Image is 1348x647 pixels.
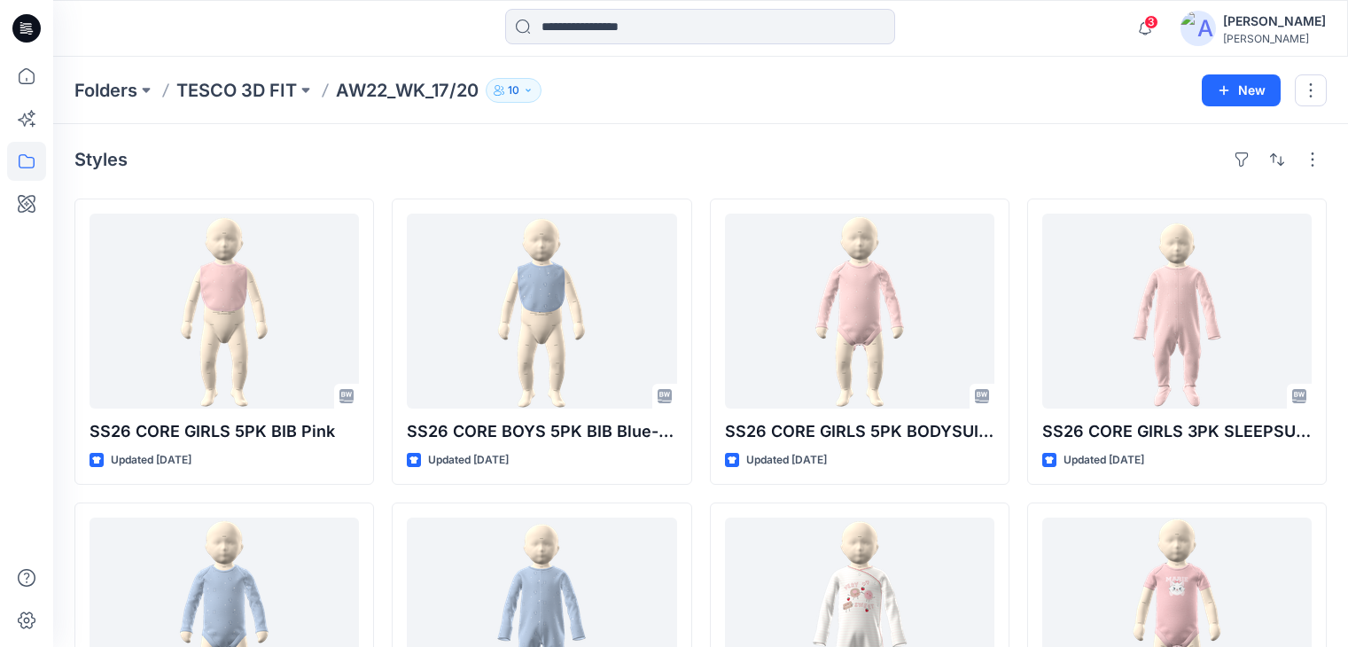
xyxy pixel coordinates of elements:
p: 10 [508,81,519,100]
a: TESCO 3D FIT [176,78,297,103]
button: New [1202,74,1281,106]
p: SS26 CORE GIRLS 5PK BODYSUIT PINK [725,419,994,444]
p: SS26 CORE BOYS 5PK BIB Blue-CE [407,419,676,444]
a: SS26 CORE GIRLS 5PK BIB Pink [90,214,359,409]
span: 3 [1144,15,1158,29]
p: AW22_WK_17/20 [336,78,479,103]
div: [PERSON_NAME] [1223,32,1326,45]
div: [PERSON_NAME] [1223,11,1326,32]
a: SS26 CORE GIRLS 5PK BODYSUIT PINK [725,214,994,409]
h4: Styles [74,149,128,170]
p: Updated [DATE] [428,451,509,470]
a: SS26 CORE BOYS 5PK BIB Blue-CE [407,214,676,409]
p: SS26 CORE GIRLS 5PK BIB Pink [90,419,359,444]
a: Folders [74,78,137,103]
p: Updated [DATE] [1064,451,1144,470]
a: SS26 CORE GIRLS 3PK SLEEPSUIT GIRLS [1042,214,1312,409]
img: avatar [1180,11,1216,46]
button: 10 [486,78,542,103]
p: Updated [DATE] [746,451,827,470]
p: Updated [DATE] [111,451,191,470]
p: SS26 CORE GIRLS 3PK SLEEPSUIT GIRLS [1042,419,1312,444]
